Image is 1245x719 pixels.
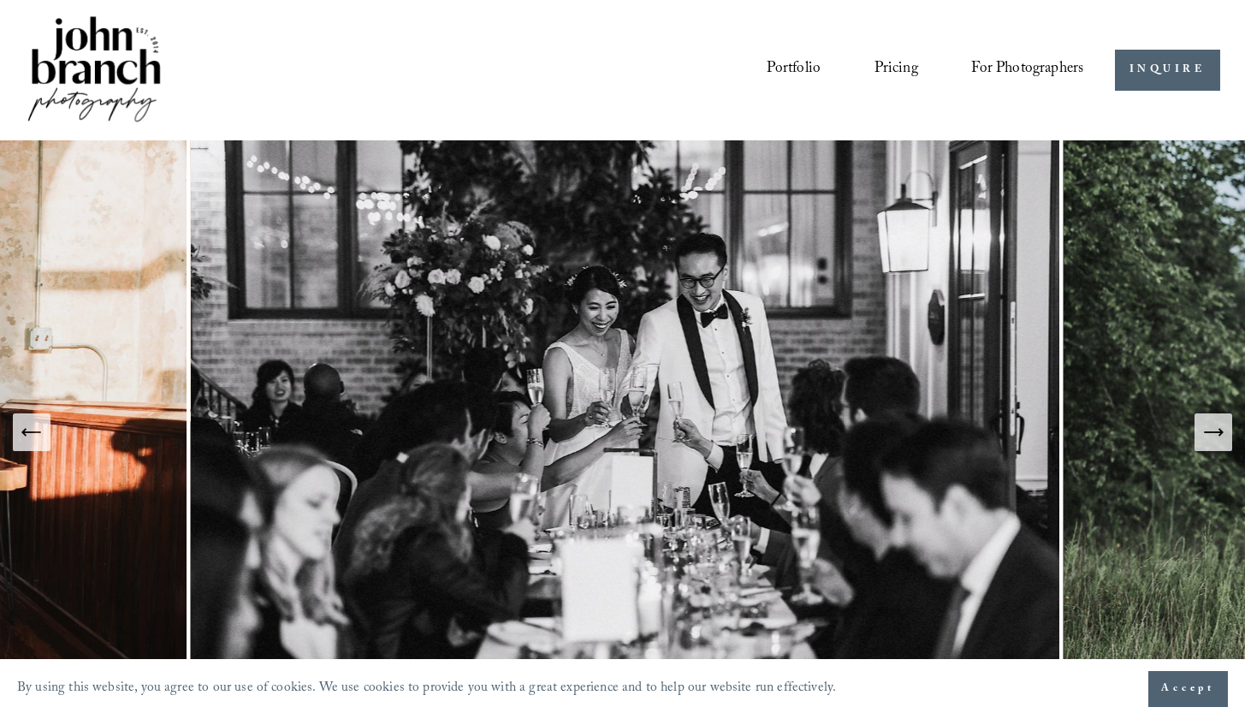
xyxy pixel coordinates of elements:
[25,13,163,128] img: John Branch IV Photography
[1161,680,1215,698] span: Accept
[971,54,1083,86] a: folder dropdown
[971,56,1083,85] span: For Photographers
[17,676,836,703] p: By using this website, you agree to our use of cookies. We use cookies to provide you with a grea...
[13,413,50,451] button: Previous Slide
[1195,413,1232,451] button: Next Slide
[1115,50,1220,92] a: INQUIRE
[767,54,821,86] a: Portfolio
[1148,671,1228,707] button: Accept
[874,54,918,86] a: Pricing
